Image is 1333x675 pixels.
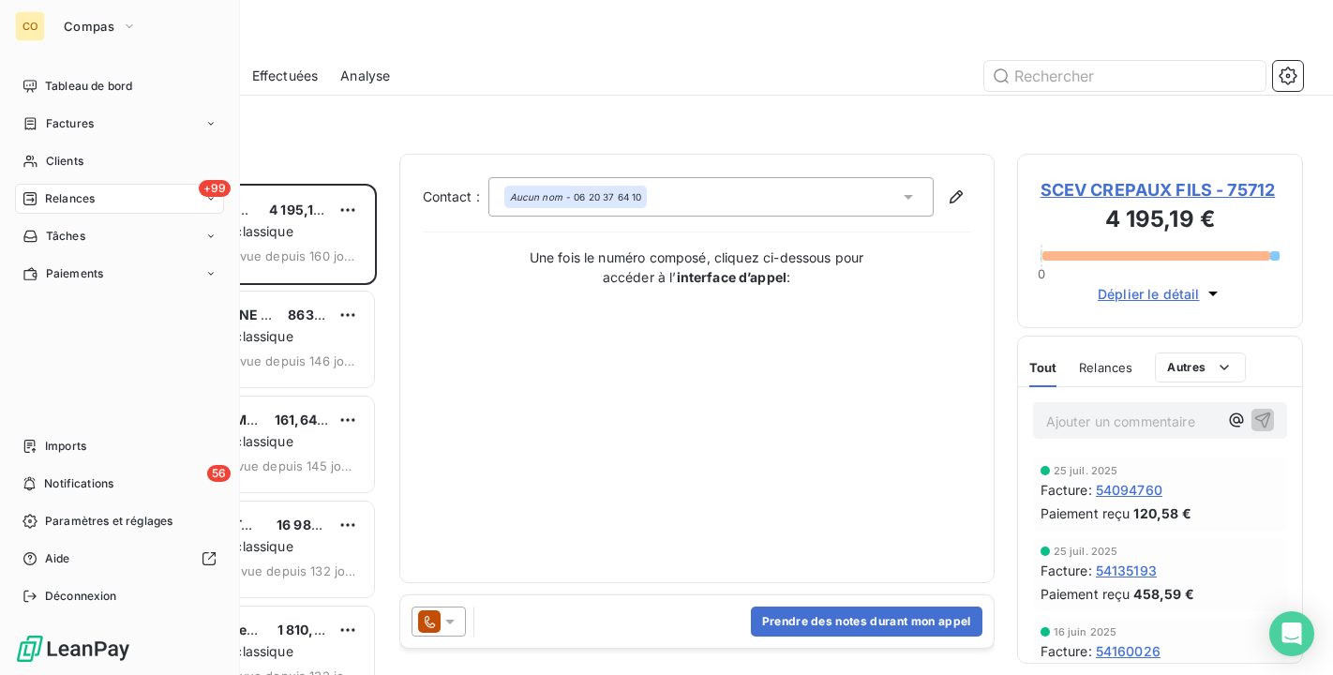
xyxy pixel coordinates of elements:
[751,607,982,637] button: Prendre des notes durant mon appel
[46,228,85,245] span: Tâches
[1133,503,1191,523] span: 120,58 €
[1038,266,1045,281] span: 0
[252,67,319,85] span: Effectuées
[46,115,94,132] span: Factures
[45,438,86,455] span: Imports
[1096,561,1157,580] span: 54135193
[1098,284,1200,304] span: Déplier le détail
[219,353,359,368] span: prévue depuis 146 jours
[984,61,1266,91] input: Rechercher
[64,19,114,34] span: Compas
[277,517,354,532] span: 16 985,82 €
[15,11,45,41] div: CO
[46,153,83,170] span: Clients
[45,550,70,567] span: Aide
[340,67,390,85] span: Analyse
[1029,360,1057,375] span: Tout
[1041,177,1281,202] span: SCEV CREPAUX FILS - 75712
[1041,503,1131,523] span: Paiement reçu
[207,465,231,482] span: 56
[44,475,113,492] span: Notifications
[45,190,95,207] span: Relances
[1092,283,1228,305] button: Déplier le détail
[199,180,231,197] span: +99
[269,202,335,217] span: 4 195,19 €
[1269,611,1314,656] div: Open Intercom Messenger
[217,458,359,473] span: prévue depuis 145 jours
[46,265,103,282] span: Paiements
[1133,584,1193,604] span: 458,59 €
[1054,465,1118,476] span: 25 juil. 2025
[1041,641,1092,661] span: Facture :
[275,412,329,427] span: 161,64 €
[1041,584,1131,604] span: Paiement reçu
[1054,626,1117,637] span: 16 juin 2025
[509,247,884,287] p: Une fois le numéro composé, cliquez ci-dessous pour accéder à l’ :
[1155,352,1246,382] button: Autres
[1096,480,1162,500] span: 54094760
[510,190,562,203] em: Aucun nom
[510,190,642,203] div: - 06 20 37 64 10
[15,634,131,664] img: Logo LeanPay
[45,588,117,605] span: Déconnexion
[45,78,132,95] span: Tableau de bord
[677,269,787,285] strong: interface d’appel
[277,622,344,637] span: 1 810,02 €
[15,544,224,574] a: Aide
[288,307,347,322] span: 863,97 €
[1054,546,1118,557] span: 25 juil. 2025
[45,513,172,530] span: Paramètres et réglages
[219,248,359,263] span: prévue depuis 160 jours
[1041,480,1092,500] span: Facture :
[1041,561,1092,580] span: Facture :
[423,187,488,206] label: Contact :
[1041,202,1281,240] h3: 4 195,19 €
[1096,641,1161,661] span: 54160026
[220,563,359,578] span: prévue depuis 132 jours
[1079,360,1132,375] span: Relances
